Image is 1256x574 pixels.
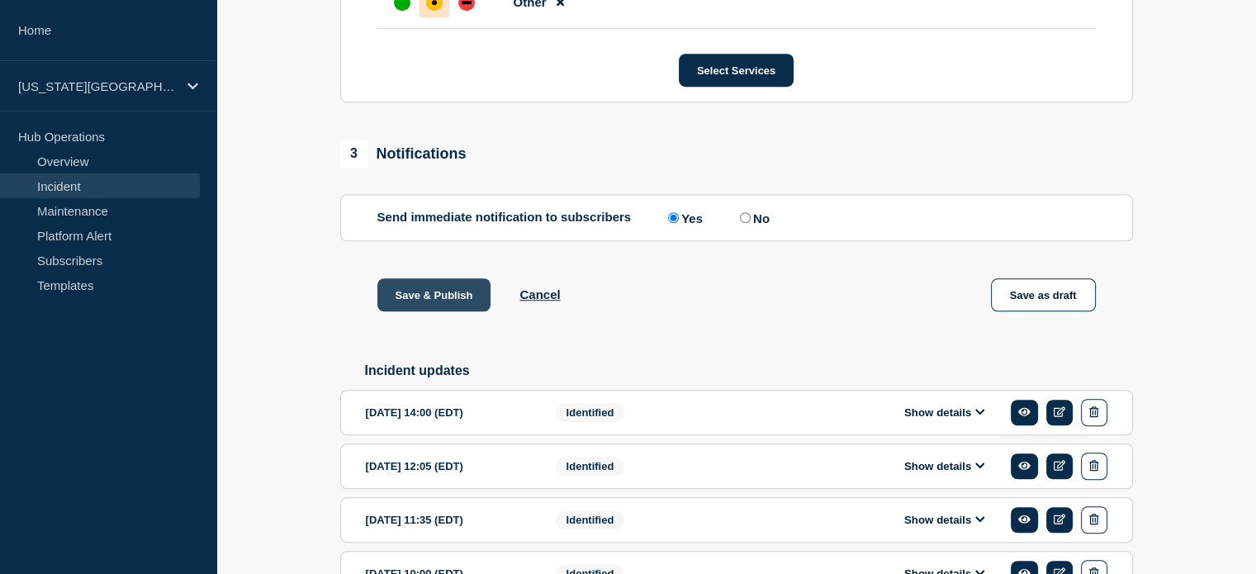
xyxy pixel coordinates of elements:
button: Show details [899,459,990,473]
button: Select Services [679,54,794,87]
label: Yes [664,210,703,225]
h2: Incident updates [365,363,1133,378]
button: Save & Publish [377,278,491,311]
span: Identified [556,457,625,476]
div: Send immediate notification to subscribers [377,210,1096,225]
span: Identified [556,510,625,529]
p: [US_STATE][GEOGRAPHIC_DATA] [18,79,177,93]
div: Notifications [340,140,467,168]
span: Identified [556,403,625,422]
input: Yes [668,212,679,223]
div: [DATE] 11:35 (EDT) [366,506,531,534]
button: Save as draft [991,278,1096,311]
div: [DATE] 12:05 (EDT) [366,453,531,480]
label: No [736,210,770,225]
span: 3 [340,140,368,168]
div: [DATE] 14:00 (EDT) [366,399,531,426]
button: Cancel [519,287,560,301]
input: No [740,212,751,223]
p: Send immediate notification to subscribers [377,210,632,225]
button: Show details [899,513,990,527]
button: Show details [899,406,990,420]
